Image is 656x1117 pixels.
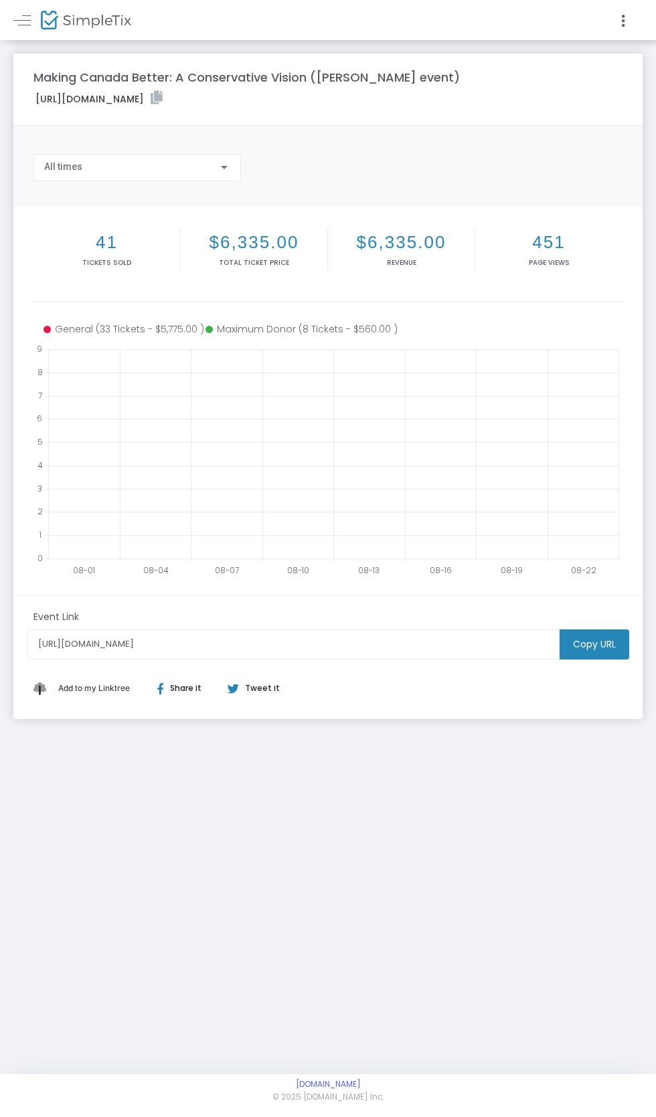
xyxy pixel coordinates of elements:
h2: $6,335.00 [331,232,472,253]
p: Total Ticket Price [183,258,325,268]
text: 08-19 [501,565,523,576]
m-panel-subtitle: Event Link [33,610,79,624]
p: Page Views [478,258,620,268]
text: 08-22 [571,565,596,576]
p: Revenue [331,258,472,268]
p: Tickets sold [36,258,177,268]
div: Tweet it [214,682,286,694]
text: 08-10 [287,565,309,576]
text: 9 [37,343,42,354]
a: [DOMAIN_NAME] [296,1079,361,1090]
h2: 451 [478,232,620,253]
text: 6 [37,413,42,424]
text: 08-01 [73,565,95,576]
img: linktree [33,682,55,695]
m-panel-title: Making Canada Better: A Conservative Vision ([PERSON_NAME] event) [33,68,460,86]
text: 08-16 [430,565,452,576]
span: © 2025 [DOMAIN_NAME] Inc. [272,1092,384,1104]
text: 7 [38,389,42,401]
text: 8 [37,366,43,377]
text: 3 [37,482,42,494]
text: 1 [39,529,42,540]
label: [URL][DOMAIN_NAME] [35,91,163,106]
span: Add to my Linktree [58,683,130,693]
text: 08-13 [358,565,380,576]
span: All times [44,161,82,172]
h2: $6,335.00 [183,232,325,253]
text: 08-07 [215,565,239,576]
text: 2 [37,506,43,517]
m-button: Copy URL [560,629,629,659]
text: 4 [37,460,43,471]
text: 08-04 [143,565,169,576]
div: Share it [144,682,227,694]
text: 0 [37,552,43,564]
button: Add This to My Linktree [55,672,133,704]
text: 5 [37,436,43,447]
h2: 41 [36,232,177,253]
